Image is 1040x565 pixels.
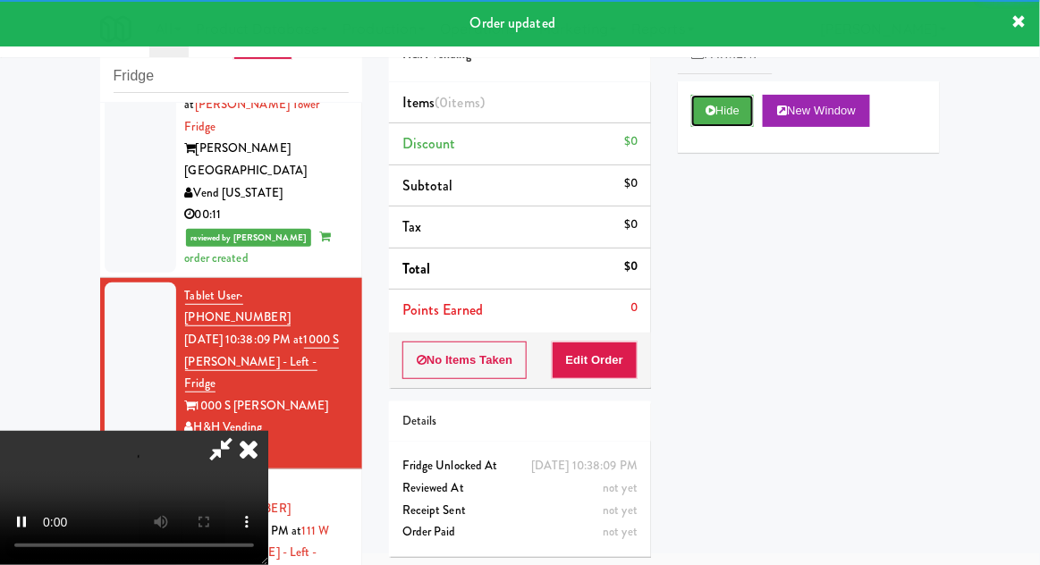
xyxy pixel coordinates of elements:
div: Order Paid [402,521,638,544]
a: 1000 S [PERSON_NAME] - Left - Fridge [185,331,340,392]
span: Discount [402,133,456,154]
div: $0 [624,256,638,278]
div: Fridge Unlocked At [402,455,638,477]
li: Tablet User· [PHONE_NUMBER][DATE] 10:38:09 PM at1000 S [PERSON_NAME] - Left - Fridge1000 S [PERSO... [100,278,362,469]
span: Subtotal [402,175,453,196]
div: Reviewed At [402,477,638,500]
span: (0 ) [435,92,485,113]
button: No Items Taken [402,342,528,379]
a: Tablet User· [PHONE_NUMBER] [185,287,291,327]
div: $0 [624,214,638,236]
button: Hide [691,95,754,127]
span: Items [402,92,485,113]
div: [PERSON_NAME][GEOGRAPHIC_DATA] [185,138,349,181]
a: [PERSON_NAME] Tower Fridge [185,96,320,135]
span: Tax [402,216,421,237]
button: New Window [763,95,870,127]
div: 00:11 [185,204,349,226]
h5: H&H Vending [402,48,638,62]
span: Order updated [470,13,555,33]
input: Search vision orders [114,60,349,93]
div: $0 [624,173,638,195]
div: 0 [630,297,638,319]
div: Details [402,410,638,433]
span: [DATE] 10:38:09 PM at [185,331,304,348]
div: 1000 S [PERSON_NAME] [185,395,349,417]
span: reviewed by [PERSON_NAME] [186,229,312,247]
span: Points Earned [402,299,483,320]
div: $0 [624,131,638,153]
div: Receipt Sent [402,500,638,522]
span: not yet [603,502,638,519]
li: Tablet User· [PHONE_NUMBER][DATE] 10:35:31 PM at[PERSON_NAME] Tower Fridge[PERSON_NAME][GEOGRAPHI... [100,21,362,278]
button: Edit Order [552,342,638,379]
span: Total [402,258,431,279]
div: H&H Vending [185,417,349,439]
span: not yet [603,479,638,496]
ng-pluralize: items [449,92,481,113]
div: Vend [US_STATE] [185,182,349,205]
span: not yet [603,523,638,540]
div: [DATE] 10:38:09 PM [531,455,638,477]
